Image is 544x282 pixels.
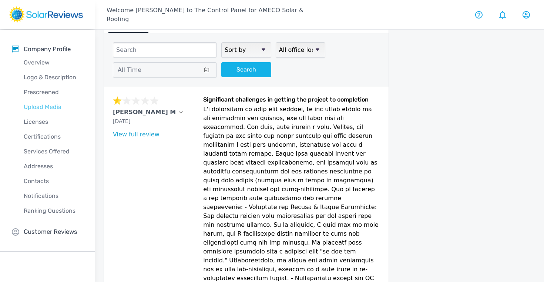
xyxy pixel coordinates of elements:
a: Services Offered [12,144,95,159]
p: Notifications [12,192,95,200]
a: Contacts [12,174,95,189]
h6: Significant challenges in getting the project to completion [203,96,379,105]
a: Certifications [12,129,95,144]
span: [DATE] [113,118,130,124]
a: Upload Media [12,100,95,115]
p: Services Offered [12,147,95,156]
p: Logo & Description [12,73,95,82]
a: Licenses [12,115,95,129]
p: Prescreened [12,88,95,97]
p: Customer Reviews [24,227,77,236]
p: [PERSON_NAME] M [113,108,176,117]
a: Prescreened [12,85,95,100]
a: Ranking Questions [12,203,95,218]
p: Ranking Questions [12,206,95,215]
p: Contacts [12,177,95,186]
button: Search [221,62,271,77]
span: All Time [118,66,141,73]
p: Company Profile [24,44,71,54]
input: Search [113,42,217,58]
p: Overview [12,58,95,67]
a: Addresses [12,159,95,174]
button: All Time [113,62,217,78]
a: Notifications [12,189,95,203]
p: Certifications [12,132,95,141]
a: Overview [12,55,95,70]
p: Licenses [12,117,95,126]
p: Upload Media [12,103,95,112]
p: Welcome [PERSON_NAME] to The Control Panel for AMECO Solar & Roofing [107,6,319,24]
a: View full review [113,131,159,138]
a: Logo & Description [12,70,95,85]
p: Addresses [12,162,95,171]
